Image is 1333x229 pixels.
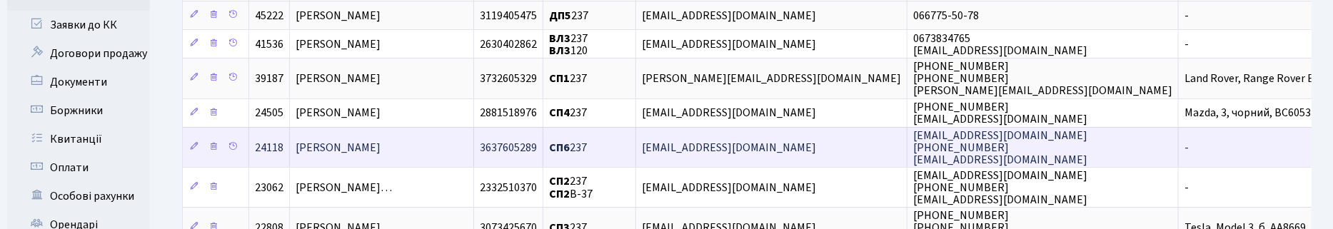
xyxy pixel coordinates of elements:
b: ВЛ3 [549,31,570,46]
span: [PERSON_NAME] [296,71,381,86]
span: [PHONE_NUMBER] [PHONE_NUMBER] [PERSON_NAME][EMAIL_ADDRESS][DOMAIN_NAME] [913,58,1172,98]
span: 0673834765 [EMAIL_ADDRESS][DOMAIN_NAME] [913,31,1087,58]
a: Боржники [7,96,150,125]
span: 45222 [255,8,283,24]
span: 3732605329 [480,71,537,86]
a: Особові рахунки [7,182,150,210]
b: ВЛ3 [549,43,570,58]
a: Квитанції [7,125,150,153]
span: [PERSON_NAME] [296,106,381,121]
span: 24118 [255,140,283,156]
b: СП6 [549,140,570,156]
span: 237 В-37 [549,174,593,202]
span: [PERSON_NAME] [296,36,381,52]
span: - [1184,140,1189,156]
a: Заявки до КК [7,11,150,39]
span: [EMAIL_ADDRESS][DOMAIN_NAME] [PHONE_NUMBER] [EMAIL_ADDRESS][DOMAIN_NAME] [913,168,1087,208]
span: [PERSON_NAME] [296,8,381,24]
span: 237 [549,8,588,24]
span: 237 [549,71,587,86]
span: - [1184,8,1189,24]
span: 2630402862 [480,36,537,52]
span: 23062 [255,180,283,195]
span: [PERSON_NAME][EMAIL_ADDRESS][DOMAIN_NAME] [642,71,901,86]
span: [EMAIL_ADDRESS][DOMAIN_NAME] [PHONE_NUMBER] [EMAIL_ADDRESS][DOMAIN_NAME] [913,128,1087,168]
span: [PERSON_NAME] [296,140,381,156]
span: 3637605289 [480,140,537,156]
span: [EMAIL_ADDRESS][DOMAIN_NAME] [642,140,816,156]
a: Оплати [7,153,150,182]
span: 2881518976 [480,106,537,121]
b: СП1 [549,71,570,86]
span: - [1184,36,1189,52]
b: ДП5 [549,8,571,24]
b: СП2 [549,186,570,202]
span: 39187 [255,71,283,86]
span: [EMAIL_ADDRESS][DOMAIN_NAME] [642,180,816,195]
span: [EMAIL_ADDRESS][DOMAIN_NAME] [642,36,816,52]
b: СП2 [549,174,570,190]
span: - [1184,180,1189,195]
span: [EMAIL_ADDRESS][DOMAIN_NAME] [642,8,816,24]
span: 237 120 [549,31,588,58]
span: 066775-50-78 [913,8,979,24]
span: 2332510370 [480,180,537,195]
b: СП4 [549,106,570,121]
a: Договори продажу [7,39,150,68]
span: 3119405475 [480,8,537,24]
span: 237 [549,106,587,121]
span: Mazda, 3, чорний, ВС6053НА [1184,106,1325,121]
span: 237 [549,140,587,156]
span: 41536 [255,36,283,52]
span: [EMAIL_ADDRESS][DOMAIN_NAME] [642,106,816,121]
a: Документи [7,68,150,96]
span: [PHONE_NUMBER] [EMAIL_ADDRESS][DOMAIN_NAME] [913,99,1087,127]
span: [PERSON_NAME]… [296,180,392,195]
span: 24505 [255,106,283,121]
